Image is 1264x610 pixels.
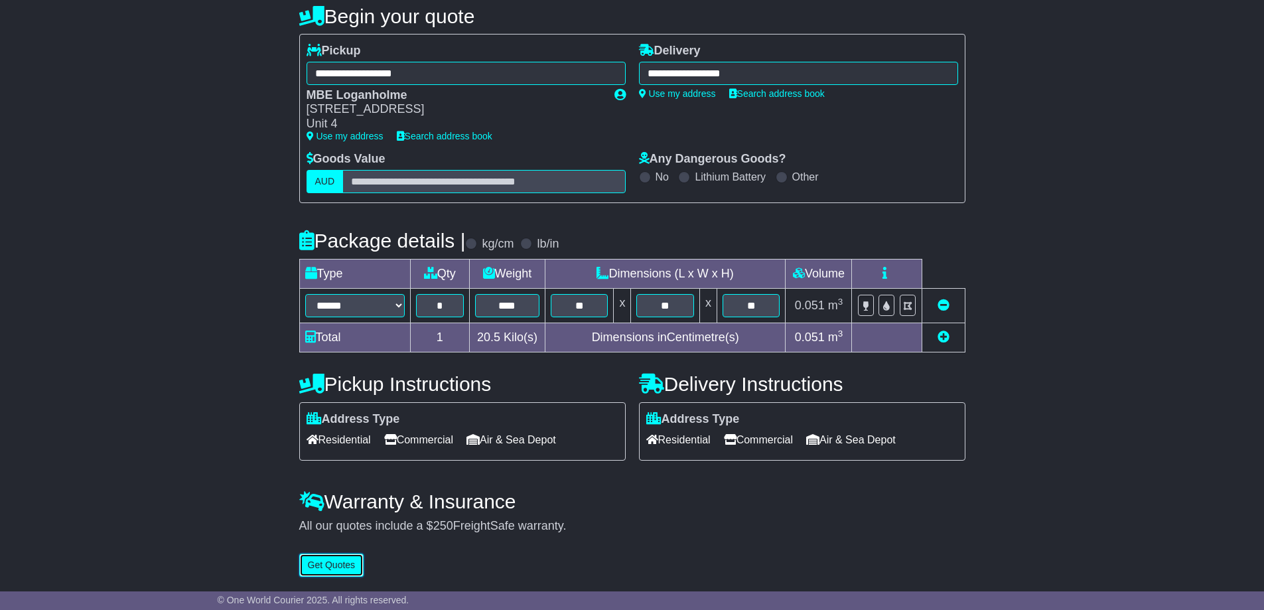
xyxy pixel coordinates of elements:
[724,429,793,450] span: Commercial
[466,429,556,450] span: Air & Sea Depot
[545,323,786,352] td: Dimensions in Centimetre(s)
[384,429,453,450] span: Commercial
[795,299,825,312] span: 0.051
[218,595,409,605] span: © One World Courier 2025. All rights reserved.
[307,131,384,141] a: Use my address
[938,299,949,312] a: Remove this item
[410,323,469,352] td: 1
[299,259,410,288] td: Type
[477,331,500,344] span: 20.5
[729,88,825,99] a: Search address book
[838,297,843,307] sup: 3
[307,88,601,103] div: MBE Loganholme
[695,171,766,183] label: Lithium Battery
[482,237,514,252] label: kg/cm
[299,519,965,534] div: All our quotes include a $ FreightSafe warranty.
[646,412,740,427] label: Address Type
[307,102,601,117] div: [STREET_ADDRESS]
[397,131,492,141] a: Search address book
[938,331,949,344] a: Add new item
[806,429,896,450] span: Air & Sea Depot
[299,323,410,352] td: Total
[656,171,669,183] label: No
[299,554,364,577] button: Get Quotes
[828,331,843,344] span: m
[469,323,545,352] td: Kilo(s)
[795,331,825,344] span: 0.051
[838,329,843,339] sup: 3
[639,88,716,99] a: Use my address
[639,373,965,395] h4: Delivery Instructions
[299,373,626,395] h4: Pickup Instructions
[786,259,852,288] td: Volume
[614,288,631,323] td: x
[299,5,965,27] h4: Begin your quote
[537,237,559,252] label: lb/in
[828,299,843,312] span: m
[639,44,701,58] label: Delivery
[299,230,466,252] h4: Package details |
[307,117,601,131] div: Unit 4
[469,259,545,288] td: Weight
[639,152,786,167] label: Any Dangerous Goods?
[307,412,400,427] label: Address Type
[792,171,819,183] label: Other
[307,170,344,193] label: AUD
[307,152,386,167] label: Goods Value
[307,429,371,450] span: Residential
[299,491,965,512] h4: Warranty & Insurance
[545,259,786,288] td: Dimensions (L x W x H)
[307,44,361,58] label: Pickup
[433,519,453,532] span: 250
[410,259,469,288] td: Qty
[699,288,717,323] td: x
[646,429,711,450] span: Residential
